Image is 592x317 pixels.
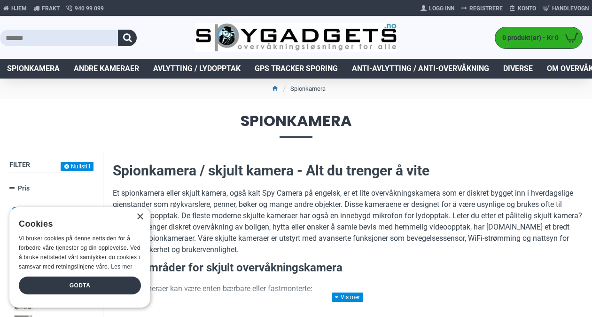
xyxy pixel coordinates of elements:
[113,161,583,181] h2: Spionkamera / skjult kamera - Alt du trenger å vite
[352,63,489,74] span: Anti-avlytting / Anti-overvåkning
[132,300,217,309] strong: Bærbare spionkameraer:
[113,283,583,294] p: Skjulte kameraer kan være enten bærbare eller fastmonterte:
[195,23,397,52] img: SpyGadgets.no
[345,59,496,79] a: Anti-avlytting / Anti-overvåkning
[248,59,345,79] a: GPS Tracker Sporing
[19,235,140,269] span: Vi bruker cookies på denne nettsiden for å forbedre våre tjenester og din opplevelse. Ved å bruke...
[19,214,135,234] div: Cookies
[153,63,241,74] span: Avlytting / Lydopptak
[552,4,589,13] span: Handlevogn
[503,63,533,74] span: Diverse
[67,59,146,79] a: Andre kameraer
[61,162,93,171] button: Nullstill
[11,4,27,13] span: Hjem
[42,4,60,13] span: Frakt
[9,161,30,168] span: Filter
[74,63,139,74] span: Andre kameraer
[458,1,506,16] a: Registrere
[75,4,104,13] span: 940 99 099
[417,1,458,16] a: Logg Inn
[146,59,248,79] a: Avlytting / Lydopptak
[111,263,132,270] a: Les mer, opens a new window
[113,188,583,255] p: Et spionkamera eller skjult kamera, også kalt Spy Camera på engelsk, er et lite overvåkningskamer...
[19,277,141,294] div: Godta
[495,33,561,43] span: 0 produkt(er) - Kr 0
[495,27,582,48] a: 0 produkt(er) - Kr 0
[539,1,592,16] a: Handlevogn
[429,4,454,13] span: Logg Inn
[255,63,338,74] span: GPS Tracker Sporing
[9,180,93,197] a: Pris
[9,113,583,137] span: Spionkamera
[496,59,540,79] a: Diverse
[506,1,539,16] a: Konto
[136,214,143,221] div: Close
[469,4,503,13] span: Registrere
[518,4,536,13] span: Konto
[113,260,583,276] h3: Bruksområder for skjult overvåkningskamera
[7,63,60,74] span: Spionkamera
